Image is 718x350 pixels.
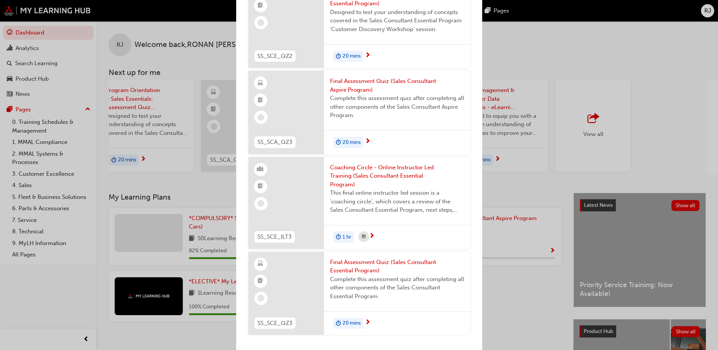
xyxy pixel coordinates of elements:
[257,52,293,61] span: SS_SCE_QZ2
[336,319,341,328] span: duration-icon
[257,114,264,121] span: learningRecordVerb_NONE-icon
[257,138,293,147] span: SS_SCA_QZ3
[330,258,464,275] span: Final Assessment Quiz (Sales Consultant Essential Program)
[330,189,464,214] span: This final online instructor led session is a 'coaching circle', which covers a review of the Sal...
[330,8,464,34] span: Designed to test your understanding of concepts covered in the Sales Consultant Essential Program...
[330,77,464,94] span: Final Assessment Quiz (Sales Consultant Aspire Program)
[248,71,470,154] a: SS_SCA_QZ3Final Assessment Quiz (Sales Consultant Aspire Program)Complete this assessment quiz af...
[257,233,292,241] span: SS_SCE_ILT3
[343,52,361,61] span: 20 mins
[258,1,263,11] span: booktick-icon
[257,319,293,328] span: SS_SCE_QZ3
[258,276,263,286] span: booktick-icon
[248,252,470,335] a: SS_SCE_QZ3Final Assessment Quiz (Sales Consultant Essential Program)Complete this assessment quiz...
[248,157,470,249] a: SS_SCE_ILT3Coaching Circle - Online Instructor Led Training (Sales Consultant Essential Program)T...
[369,233,375,240] span: next-icon
[258,181,263,191] span: booktick-icon
[362,232,366,242] span: calendar-icon
[258,95,263,105] span: booktick-icon
[343,319,361,328] span: 20 mins
[343,233,351,242] span: 1 hr
[336,232,341,242] span: duration-icon
[365,319,371,326] span: next-icon
[365,138,371,145] span: next-icon
[330,94,464,120] span: Complete this assessment quiz after completing all other components of the Sales Consultant Aspir...
[257,19,264,26] span: learningRecordVerb_NONE-icon
[257,200,264,207] span: learningRecordVerb_NONE-icon
[258,78,263,88] span: learningResourceType_ELEARNING-icon
[258,259,263,269] span: learningResourceType_ELEARNING-icon
[258,164,263,174] span: learningResourceType_INSTRUCTOR_LED-icon
[336,137,341,147] span: duration-icon
[336,52,341,61] span: duration-icon
[330,163,464,189] span: Coaching Circle - Online Instructor Led Training (Sales Consultant Essential Program)
[257,295,264,302] span: learningRecordVerb_NONE-icon
[365,52,371,59] span: next-icon
[343,138,361,147] span: 20 mins
[330,275,464,301] span: Complete this assessment quiz after completing all other components of the Sales Consultant Essen...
